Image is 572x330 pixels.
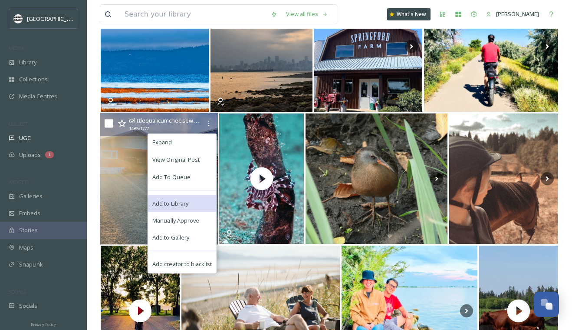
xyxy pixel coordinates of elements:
[45,151,54,158] div: 1
[387,8,431,20] a: What's New
[19,134,31,142] span: UGC
[152,234,189,242] span: Add to Gallery
[14,14,23,23] img: parks%20beach.jpg
[219,113,304,244] img: thumbnail
[19,192,43,200] span: Galleries
[19,75,48,83] span: Collections
[120,5,266,24] input: Search your library
[9,120,27,127] span: COLLECT
[152,138,172,147] span: Expand
[19,302,37,310] span: Socials
[129,116,205,124] span: @ littlequalicumcheeseworks
[19,58,36,67] span: Library
[19,92,57,100] span: Media Centres
[282,6,332,23] a: View all files
[19,209,40,217] span: Embeds
[27,14,105,23] span: [GEOGRAPHIC_DATA] Tourism
[482,6,543,23] a: [PERSON_NAME]
[31,322,56,327] span: Privacy Policy
[152,156,200,164] span: View Original Post
[534,292,559,317] button: Open Chat
[31,319,56,329] a: Privacy Policy
[19,260,43,269] span: SnapLink
[449,113,558,244] img: Just a girl and her horse 🐴❤️ #horses#geldings#horsegirls#equestrainlife
[129,126,148,132] span: 1439 x 1777
[9,288,26,295] span: SOCIALS
[100,113,218,245] img: Did you know that cows get the zoomies? Well, it's true!⁠ ⁠ Your farming tip for the day: If you'...
[152,217,199,225] span: Manually Approve
[152,173,191,181] span: Add To Queue
[19,151,41,159] span: Uploads
[496,10,539,18] span: [PERSON_NAME]
[152,260,212,268] span: Add creator to blacklist
[152,199,188,207] span: Add to Library
[9,45,24,51] span: MEDIA
[19,226,38,234] span: Stories
[306,113,447,244] img: My lucky day - I saw a Virginia Rail! I hear a lot of them but I usually only see a couple a year...
[19,243,33,252] span: Maps
[9,179,29,185] span: WIDGETS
